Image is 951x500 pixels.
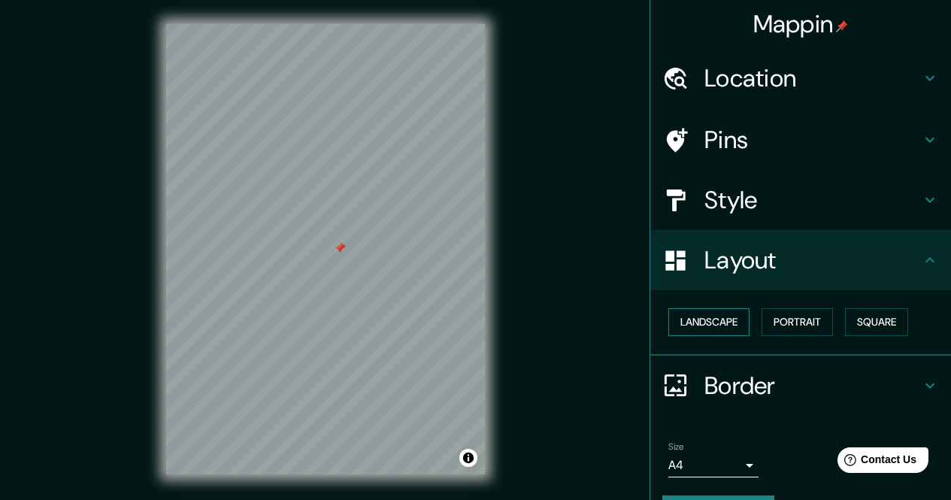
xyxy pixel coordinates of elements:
[704,371,921,401] h4: Border
[704,63,921,93] h4: Location
[704,245,921,275] h4: Layout
[459,449,477,467] button: Toggle attribution
[836,20,848,32] img: pin-icon.png
[753,9,849,39] h4: Mappin
[650,48,951,108] div: Location
[704,185,921,215] h4: Style
[845,308,908,336] button: Square
[668,453,759,477] div: A4
[650,170,951,230] div: Style
[650,230,951,290] div: Layout
[650,356,951,416] div: Border
[762,308,833,336] button: Portrait
[668,440,684,453] label: Size
[650,110,951,170] div: Pins
[704,125,921,155] h4: Pins
[817,441,934,483] iframe: Help widget launcher
[668,308,750,336] button: Landscape
[166,24,485,474] canvas: Map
